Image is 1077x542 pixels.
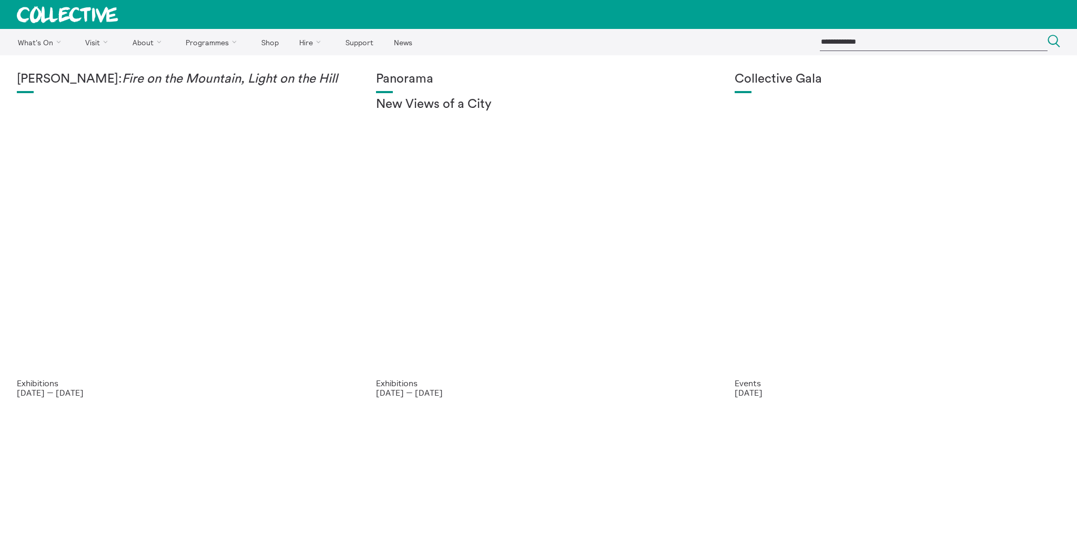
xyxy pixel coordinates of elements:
a: About [123,29,175,55]
a: Visit [76,29,121,55]
a: Programmes [177,29,250,55]
a: Support [336,29,382,55]
em: Fire on the Mountain, Light on the Hill [122,73,338,85]
p: Exhibitions [376,378,702,388]
p: [DATE] [735,388,1060,397]
p: Events [735,378,1060,388]
h1: [PERSON_NAME]: [17,72,342,87]
a: Collective Gala 2023. Image credit Sally Jubb. Collective Gala Events [DATE] [718,55,1077,415]
p: Exhibitions [17,378,342,388]
h2: New Views of a City [376,97,702,112]
a: Shop [252,29,288,55]
h1: Collective Gala [735,72,1060,87]
p: [DATE] — [DATE] [376,388,702,397]
a: What's On [8,29,74,55]
p: [DATE] — [DATE] [17,388,342,397]
a: Hire [290,29,334,55]
a: News [384,29,421,55]
a: Collective Panorama June 2025 small file 8 Panorama New Views of a City Exhibitions [DATE] — [DATE] [359,55,718,415]
h1: Panorama [376,72,702,87]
